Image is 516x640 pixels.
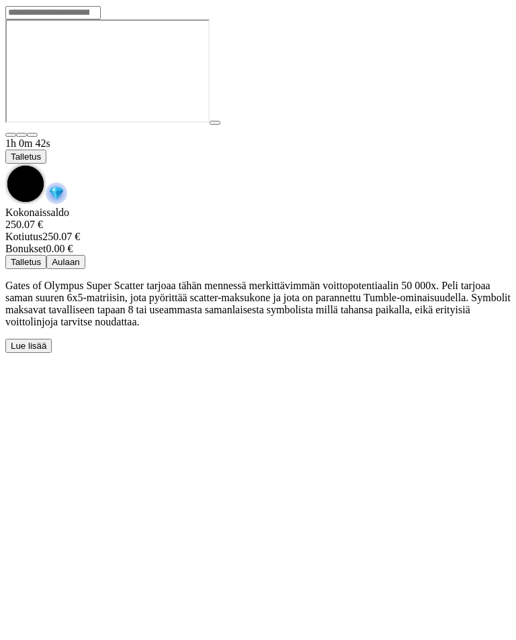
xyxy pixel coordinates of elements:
div: Kokonaissaldo [5,207,511,231]
button: close icon [5,133,16,137]
span: Talletus [11,152,41,162]
span: Bonukset [5,243,46,254]
input: Search [5,6,101,19]
button: Talletus [5,150,46,164]
div: 250.07 € [5,231,511,243]
span: user session time [5,138,50,149]
img: reward-icon [46,182,67,204]
div: Game menu [5,138,511,207]
button: fullscreen icon [27,133,38,137]
button: chevron-down icon [16,133,27,137]
span: Talletus [11,257,41,267]
button: play icon [210,121,220,125]
p: Gates of Olympus Super Scatter tarjoaa tähän mennessä merkittävimmän voittopotentiaalin 50 000x. ... [5,280,511,328]
iframe: Gates of Olympus Super Scatter [5,19,210,123]
div: 0.00 € [5,243,511,255]
span: Aulaan [52,257,80,267]
div: 250.07 € [5,219,511,231]
button: Talletus [5,255,46,269]
span: Kotiutus [5,231,42,242]
button: Aulaan [46,255,85,269]
button: Lue lisäächevron-down icon [5,339,52,353]
div: Game menu content [5,207,511,269]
